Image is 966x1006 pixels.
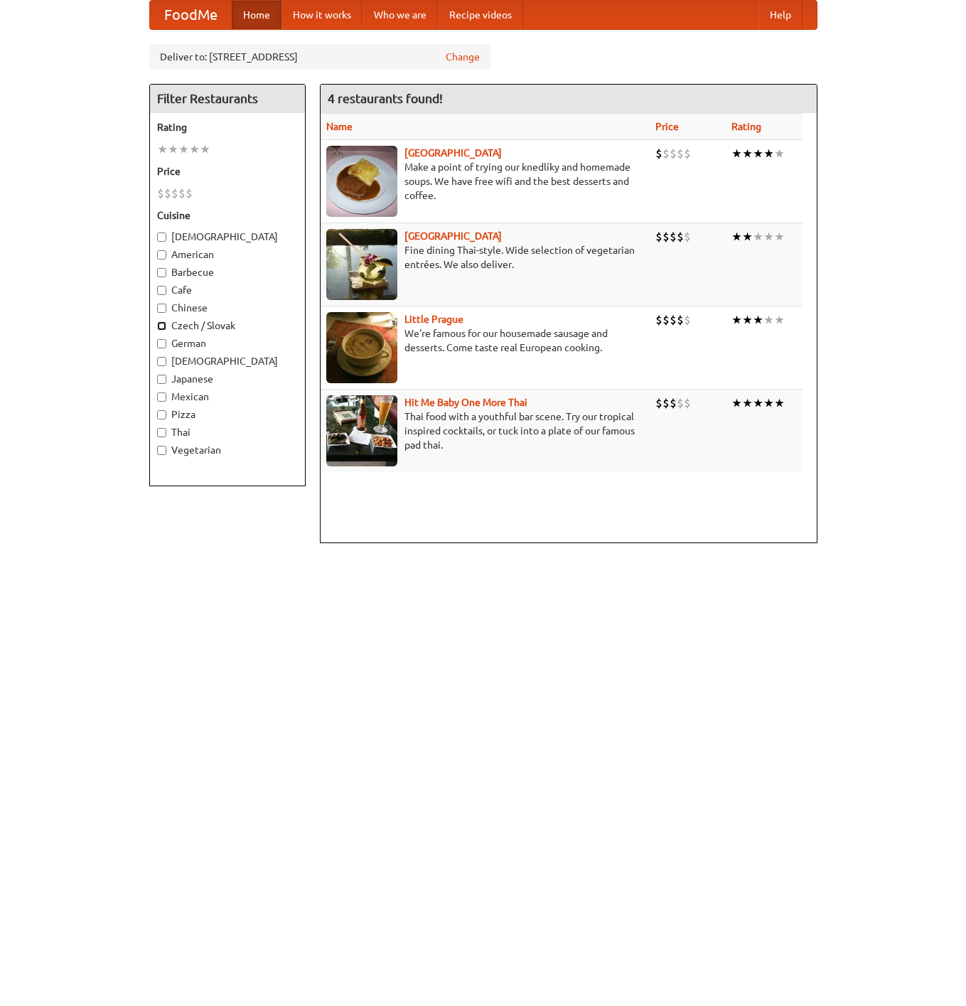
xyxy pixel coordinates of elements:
[684,395,691,411] li: $
[677,395,684,411] li: $
[655,146,662,161] li: $
[189,141,200,157] li: ★
[157,304,166,313] input: Chinese
[404,230,502,242] a: [GEOGRAPHIC_DATA]
[157,390,298,404] label: Mexican
[157,301,298,315] label: Chinese
[753,395,763,411] li: ★
[763,229,774,245] li: ★
[157,186,164,201] li: $
[774,395,785,411] li: ★
[753,229,763,245] li: ★
[742,146,753,161] li: ★
[157,425,298,439] label: Thai
[186,186,193,201] li: $
[157,232,166,242] input: [DEMOGRAPHIC_DATA]
[731,312,742,328] li: ★
[326,395,397,466] img: babythai.jpg
[157,354,298,368] label: [DEMOGRAPHIC_DATA]
[774,312,785,328] li: ★
[684,229,691,245] li: $
[670,229,677,245] li: $
[670,146,677,161] li: $
[157,321,166,331] input: Czech / Slovak
[662,229,670,245] li: $
[150,85,305,113] h4: Filter Restaurants
[157,120,298,134] h5: Rating
[753,312,763,328] li: ★
[157,428,166,437] input: Thai
[326,160,645,203] p: Make a point of trying our knedlíky and homemade soups. We have free wifi and the best desserts a...
[157,286,166,295] input: Cafe
[171,186,178,201] li: $
[655,312,662,328] li: $
[168,141,178,157] li: ★
[328,92,443,105] ng-pluralize: 4 restaurants found!
[281,1,363,29] a: How it works
[200,141,210,157] li: ★
[446,50,480,64] a: Change
[758,1,803,29] a: Help
[157,392,166,402] input: Mexican
[326,146,397,217] img: czechpoint.jpg
[684,146,691,161] li: $
[157,443,298,457] label: Vegetarian
[157,164,298,178] h5: Price
[731,229,742,245] li: ★
[677,229,684,245] li: $
[326,326,645,355] p: We're famous for our housemade sausage and desserts. Come taste real European cooking.
[326,121,353,132] a: Name
[164,186,171,201] li: $
[157,446,166,455] input: Vegetarian
[326,312,397,383] img: littleprague.jpg
[178,141,189,157] li: ★
[326,229,397,300] img: satay.jpg
[763,395,774,411] li: ★
[157,357,166,366] input: [DEMOGRAPHIC_DATA]
[157,268,166,277] input: Barbecue
[157,230,298,244] label: [DEMOGRAPHIC_DATA]
[662,146,670,161] li: $
[404,314,463,325] a: Little Prague
[157,319,298,333] label: Czech / Slovak
[157,141,168,157] li: ★
[150,1,232,29] a: FoodMe
[157,265,298,279] label: Barbecue
[655,395,662,411] li: $
[326,410,645,452] p: Thai food with a youthful bar scene. Try our tropical inspired cocktails, or tuck into a plate of...
[742,312,753,328] li: ★
[157,339,166,348] input: German
[157,283,298,297] label: Cafe
[157,410,166,419] input: Pizza
[774,229,785,245] li: ★
[404,397,527,408] a: Hit Me Baby One More Thai
[731,146,742,161] li: ★
[753,146,763,161] li: ★
[157,250,166,259] input: American
[731,121,761,132] a: Rating
[157,247,298,262] label: American
[763,146,774,161] li: ★
[178,186,186,201] li: $
[404,147,502,159] a: [GEOGRAPHIC_DATA]
[326,243,645,272] p: Fine dining Thai-style. Wide selection of vegetarian entrées. We also deliver.
[670,395,677,411] li: $
[670,312,677,328] li: $
[742,395,753,411] li: ★
[438,1,523,29] a: Recipe videos
[363,1,438,29] a: Who we are
[157,336,298,351] label: German
[677,312,684,328] li: $
[232,1,281,29] a: Home
[655,229,662,245] li: $
[662,312,670,328] li: $
[677,146,684,161] li: $
[763,312,774,328] li: ★
[684,312,691,328] li: $
[655,121,679,132] a: Price
[774,146,785,161] li: ★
